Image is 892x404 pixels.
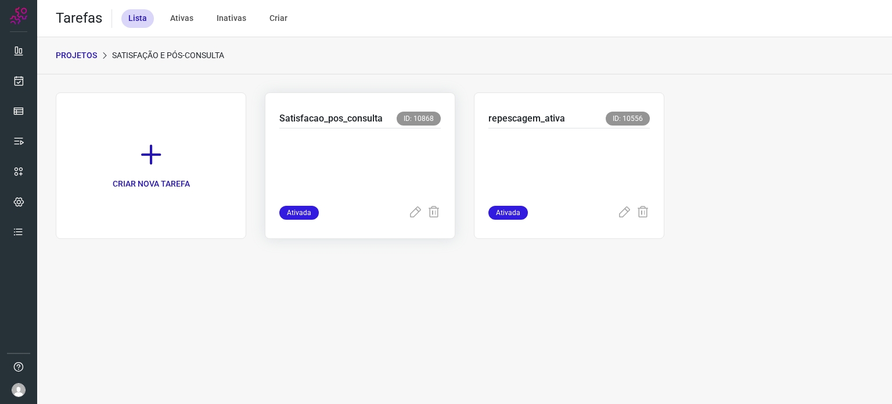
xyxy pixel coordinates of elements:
[488,112,565,126] p: repescagem_ativa
[397,112,441,126] span: ID: 10868
[112,49,224,62] p: Satisfação e Pós-Consulta
[113,178,190,190] p: CRIAR NOVA TAREFA
[210,9,253,28] div: Inativas
[488,206,528,220] span: Ativada
[56,10,102,27] h2: Tarefas
[606,112,650,126] span: ID: 10556
[10,7,27,24] img: Logo
[56,49,97,62] p: PROJETOS
[279,112,383,126] p: Satisfacao_pos_consulta
[163,9,200,28] div: Ativas
[279,206,319,220] span: Ativada
[12,383,26,397] img: avatar-user-boy.jpg
[262,9,294,28] div: Criar
[121,9,154,28] div: Lista
[56,92,246,239] a: CRIAR NOVA TAREFA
